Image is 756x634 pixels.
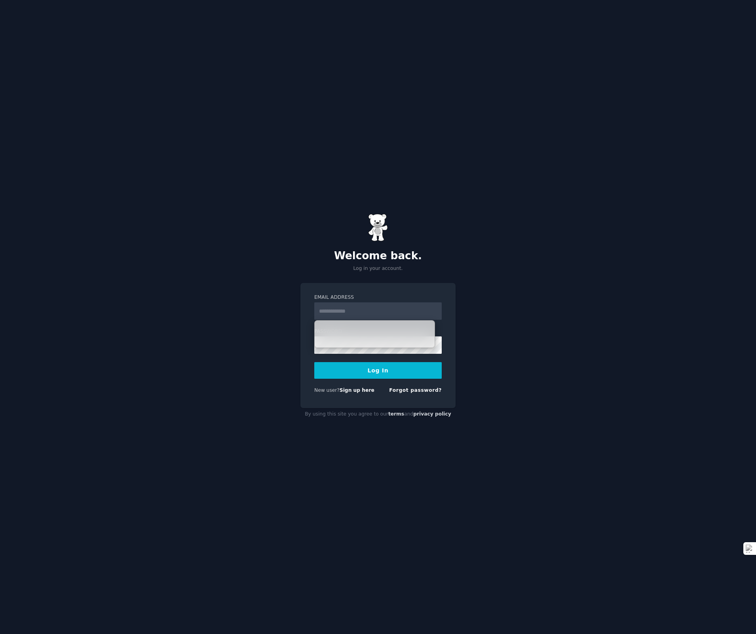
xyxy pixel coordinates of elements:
a: terms [388,411,404,417]
img: Gummy Bear [368,214,388,241]
span: New user? [314,387,340,393]
a: Sign up here [340,387,374,393]
a: Forgot password? [389,387,442,393]
h2: Welcome back. [300,250,456,262]
label: Email Address [314,294,442,301]
div: By using this site you agree to our and [300,408,456,421]
button: Log In [314,362,442,379]
a: privacy policy [413,411,451,417]
p: Log in your account. [300,265,456,272]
